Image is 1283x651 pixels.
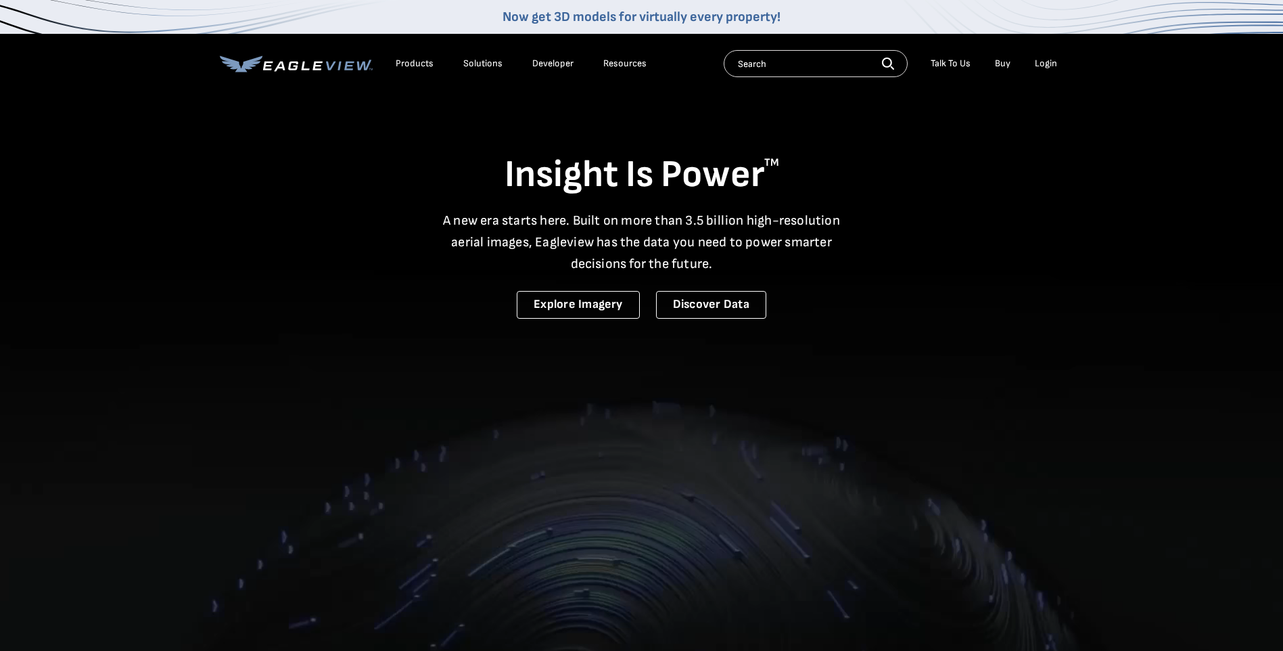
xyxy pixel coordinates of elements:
[503,9,780,25] a: Now get 3D models for virtually every property!
[656,291,766,319] a: Discover Data
[995,58,1010,70] a: Buy
[517,291,640,319] a: Explore Imagery
[603,58,647,70] div: Resources
[931,58,971,70] div: Talk To Us
[532,58,574,70] a: Developer
[396,58,434,70] div: Products
[1035,58,1057,70] div: Login
[435,210,849,275] p: A new era starts here. Built on more than 3.5 billion high-resolution aerial images, Eagleview ha...
[724,50,908,77] input: Search
[463,58,503,70] div: Solutions
[220,152,1064,199] h1: Insight Is Power
[764,156,779,169] sup: TM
